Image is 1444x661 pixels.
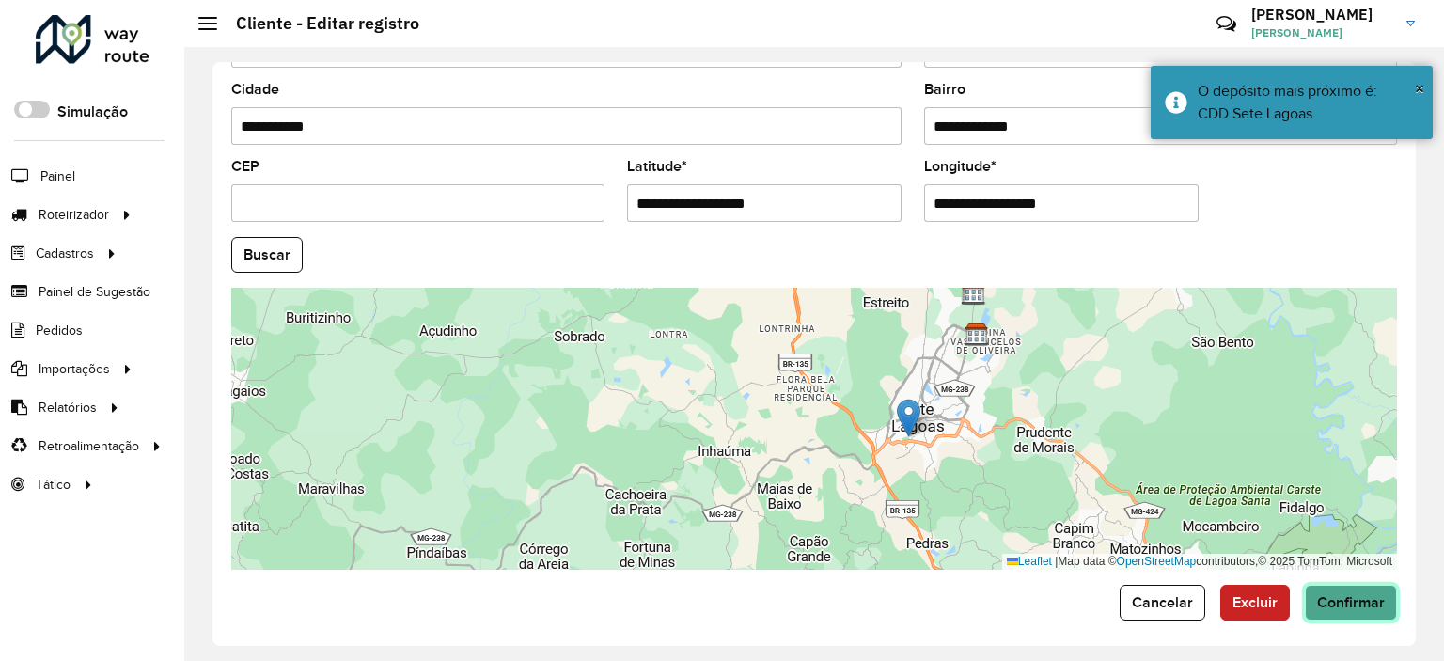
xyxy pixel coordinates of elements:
span: Cadastros [36,244,94,263]
button: Cancelar [1120,585,1205,621]
span: Retroalimentação [39,436,139,456]
button: Confirmar [1305,585,1397,621]
span: Pedidos [36,321,83,340]
span: | [1055,555,1058,568]
label: Cidade [231,78,279,101]
button: Excluir [1220,585,1290,621]
h3: [PERSON_NAME] [1251,6,1392,24]
span: Confirmar [1317,594,1385,610]
img: CDD Sete Lagoas [965,323,989,347]
img: AS - Sete Lagoas [961,281,985,306]
label: Longitude [924,155,997,178]
span: Relatórios [39,398,97,417]
button: Buscar [231,237,303,273]
div: Map data © contributors,© 2025 TomTom, Microsoft [1002,554,1397,570]
span: Importações [39,359,110,379]
span: Cancelar [1132,594,1193,610]
img: CDD Nova Minas [962,281,986,306]
span: Painel de Sugestão [39,282,150,302]
img: Marker [897,399,920,437]
label: Simulação [57,101,128,123]
a: OpenStreetMap [1117,555,1197,568]
h2: Cliente - Editar registro [217,13,419,34]
button: Close [1415,74,1424,102]
label: Latitude [627,155,687,178]
span: × [1415,78,1424,99]
div: O depósito mais próximo é: CDD Sete Lagoas [1198,80,1419,125]
a: Leaflet [1007,555,1052,568]
span: Tático [36,475,71,495]
label: CEP [231,155,259,178]
label: Bairro [924,78,965,101]
span: [PERSON_NAME] [1251,24,1392,41]
a: Contato Rápido [1206,4,1247,44]
span: Roteirizador [39,205,109,225]
span: Excluir [1232,594,1278,610]
span: Painel [40,166,75,186]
